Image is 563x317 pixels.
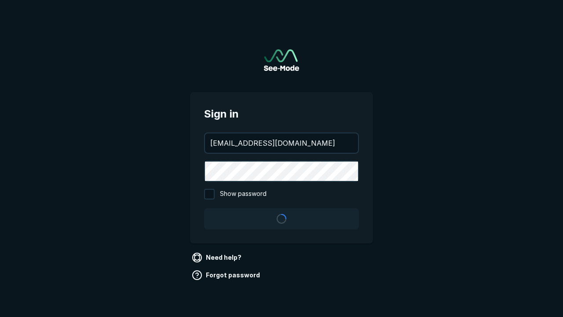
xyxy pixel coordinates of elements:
img: See-Mode Logo [264,49,299,71]
span: Show password [220,189,267,199]
input: your@email.com [205,133,358,153]
a: Forgot password [190,268,263,282]
a: Go to sign in [264,49,299,71]
a: Need help? [190,251,245,265]
span: Sign in [204,106,359,122]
